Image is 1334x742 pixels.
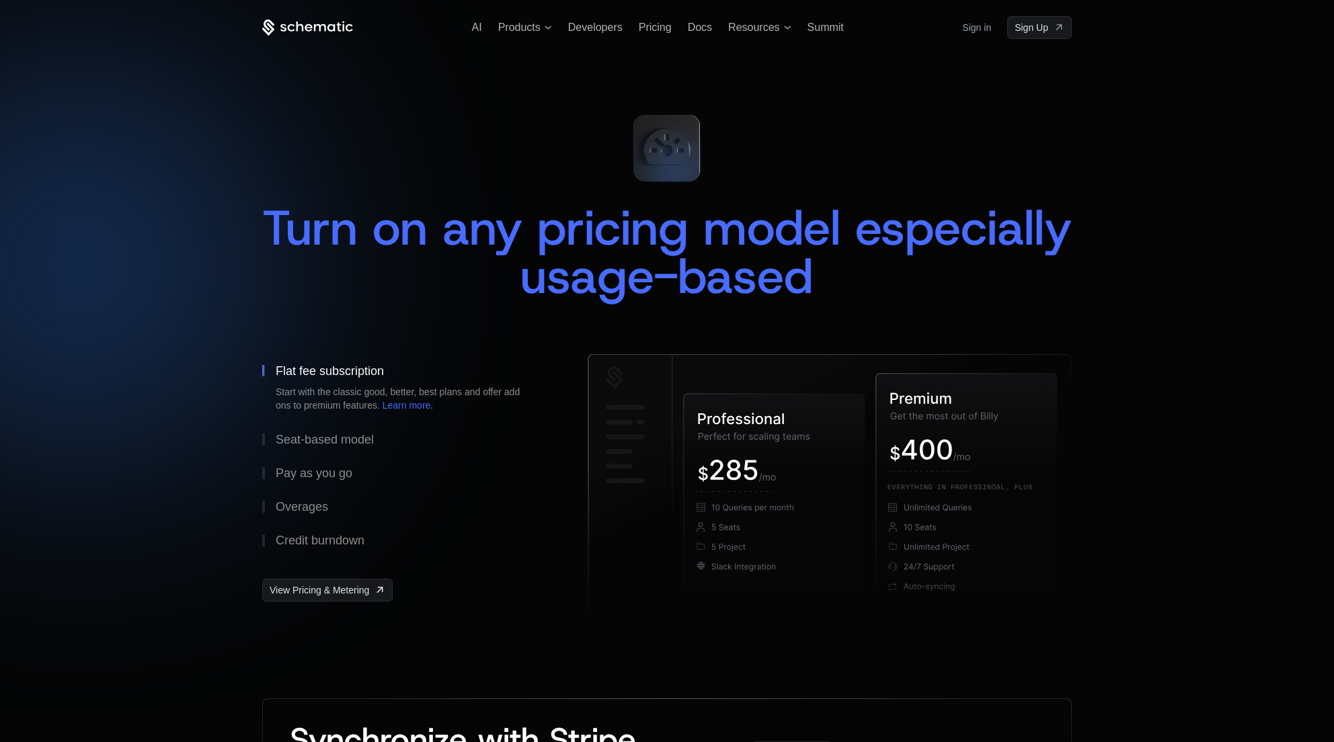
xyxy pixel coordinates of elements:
button: Seat-based model [262,423,545,456]
a: Docs [688,22,712,33]
span: Products [498,22,541,34]
button: Overages [262,490,545,524]
g: 400 [902,440,952,460]
a: Learn more [383,400,431,411]
a: [object Object] [1007,16,1072,39]
a: Summit [808,22,844,33]
g: 285 [711,460,758,480]
button: Pay as you go [262,456,545,490]
button: Flat fee subscriptionStart with the classic good, better, best plans and offer add ons to premium... [262,354,545,423]
a: [object Object],[object Object] [262,579,393,602]
span: Sign Up [1015,21,1048,34]
div: Overages [276,501,328,513]
a: AI [472,22,482,33]
div: Credit burndown [276,534,364,546]
a: Sign in [962,17,991,38]
button: Credit burndown [262,524,545,557]
a: Pricing [639,22,672,33]
a: Developers [568,22,623,33]
span: View Pricing & Metering [270,583,369,597]
span: Resources [728,22,779,34]
div: Pay as you go [276,467,352,479]
div: Start with the classic good, better, best plans and offer add ons to premium features. . [276,385,531,412]
span: Turn on any pricing model especially usage-based [262,196,1087,308]
div: Flat fee subscription [276,365,384,377]
div: Seat-based model [276,434,374,446]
